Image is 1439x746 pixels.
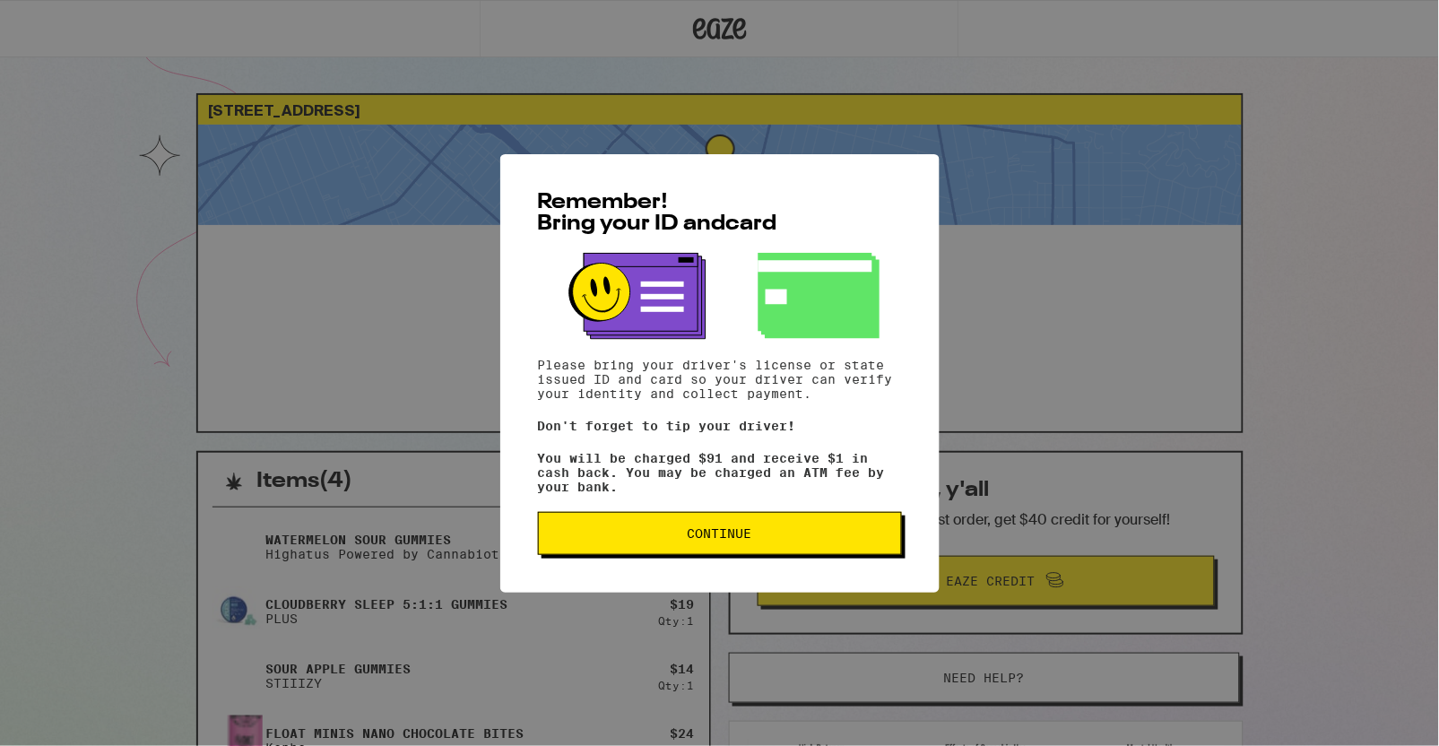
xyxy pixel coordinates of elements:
p: Don't forget to tip your driver! [538,419,902,433]
button: Continue [538,512,902,555]
span: Continue [688,527,752,540]
span: Remember! Bring your ID and card [538,192,777,235]
p: You will be charged $91 and receive $1 in cash back. You may be charged an ATM fee by your bank. [538,451,902,494]
p: Please bring your driver's license or state issued ID and card so your driver can verify your ide... [538,358,902,401]
span: Hi. Need any help? [11,13,129,27]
